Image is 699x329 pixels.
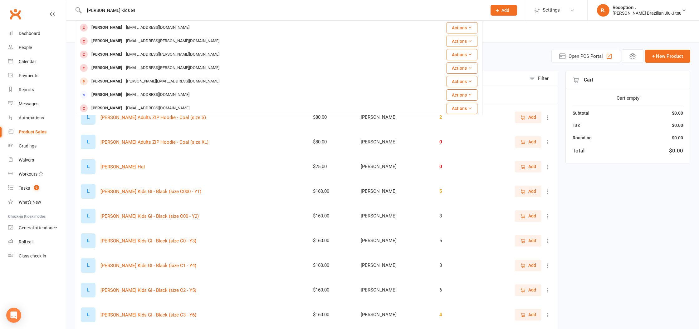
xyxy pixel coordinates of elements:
[515,112,541,123] button: Add
[81,209,95,223] div: Set product image
[528,188,536,195] span: Add
[573,147,584,155] div: Total
[313,115,349,120] div: $80.00
[566,71,690,89] div: Cart
[313,189,349,194] div: $160.00
[528,287,536,293] span: Add
[8,27,66,41] a: Dashboard
[100,311,196,319] button: [PERSON_NAME] Kids GI - Black (size C3 - Y6)
[19,172,37,177] div: Workouts
[81,184,95,199] div: Set product image
[515,309,541,320] button: Add
[439,213,470,219] div: 8
[361,287,428,293] div: [PERSON_NAME]
[361,263,428,268] div: [PERSON_NAME]
[19,31,40,36] div: Dashboard
[8,55,66,69] a: Calendar
[90,63,124,72] div: [PERSON_NAME]
[19,73,38,78] div: Payments
[515,235,541,246] button: Add
[100,188,201,195] button: [PERSON_NAME] Kids GI - Black (size C000 - Y1)
[569,52,603,60] span: Open POS Portal
[672,110,683,117] div: $0.00
[8,111,66,125] a: Automations
[439,139,470,145] div: 0
[19,87,34,92] div: Reports
[361,164,428,169] div: [PERSON_NAME]
[19,157,34,162] div: Waivers
[573,110,589,117] div: Subtotal
[538,75,549,82] div: Filter
[501,8,509,13] span: Add
[528,138,536,145] span: Add
[515,161,541,172] button: Add
[361,189,428,194] div: [PERSON_NAME]
[19,59,36,64] div: Calendar
[8,139,66,153] a: Gradings
[543,3,560,17] span: Settings
[124,23,191,32] div: [EMAIL_ADDRESS][DOMAIN_NAME]
[361,115,428,120] div: [PERSON_NAME]
[439,238,470,243] div: 6
[81,135,95,149] div: Set product image
[515,210,541,222] button: Add
[313,213,349,219] div: $160.00
[515,186,541,197] button: Add
[597,4,609,17] div: R.
[6,308,21,323] div: Open Intercom Messenger
[573,94,683,102] div: Cart empty
[90,23,124,32] div: [PERSON_NAME]
[439,189,470,194] div: 5
[124,77,221,86] div: [PERSON_NAME][EMAIL_ADDRESS][DOMAIN_NAME]
[124,37,221,46] div: [EMAIL_ADDRESS][PERSON_NAME][DOMAIN_NAME]
[528,262,536,269] span: Add
[669,147,683,155] div: $0.00
[439,164,470,169] div: 0
[19,129,46,134] div: Product Sales
[19,253,46,258] div: Class check-in
[361,139,428,145] div: [PERSON_NAME]
[90,37,124,46] div: [PERSON_NAME]
[526,71,557,86] button: Filter
[81,159,95,174] div: Set product image
[672,134,683,141] div: $0.00
[515,284,541,296] button: Add
[313,164,349,169] div: $25.00
[439,263,470,268] div: 8
[8,83,66,97] a: Reports
[81,283,95,297] div: Set product image
[528,237,536,244] span: Add
[439,115,470,120] div: 2
[528,114,536,121] span: Add
[124,104,191,113] div: [EMAIL_ADDRESS][DOMAIN_NAME]
[81,110,95,125] div: Set product image
[573,122,580,129] div: Tax
[8,125,66,139] a: Product Sales
[100,138,208,146] button: [PERSON_NAME] Adults ZIP Hoodie - Coal (size XL)
[90,90,124,99] div: [PERSON_NAME]
[100,212,199,220] button: [PERSON_NAME] Kids GI - Black (size C00 - Y2)
[100,114,206,121] button: [PERSON_NAME] Adults ZIP Hoodie - Coal (size S)
[81,233,95,248] div: Set product image
[447,36,477,47] button: Actions
[100,163,145,171] button: [PERSON_NAME] Hat
[551,50,620,63] button: Open POS Portal
[313,263,349,268] div: $160.00
[613,5,682,10] div: Reception .
[8,235,66,249] a: Roll call
[8,153,66,167] a: Waivers
[19,115,44,120] div: Automations
[447,76,477,87] button: Actions
[124,63,221,72] div: [EMAIL_ADDRESS][PERSON_NAME][DOMAIN_NAME]
[90,77,124,86] div: [PERSON_NAME]
[81,307,95,322] div: Set product image
[313,287,349,293] div: $160.00
[34,185,39,190] span: 9
[573,134,592,141] div: Rounding
[8,195,66,209] a: What's New
[515,136,541,147] button: Add
[528,311,536,318] span: Add
[82,6,482,15] input: Search...
[90,50,124,59] div: [PERSON_NAME]
[100,287,196,294] button: [PERSON_NAME] Kids GI - Black (size C2 - Y5)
